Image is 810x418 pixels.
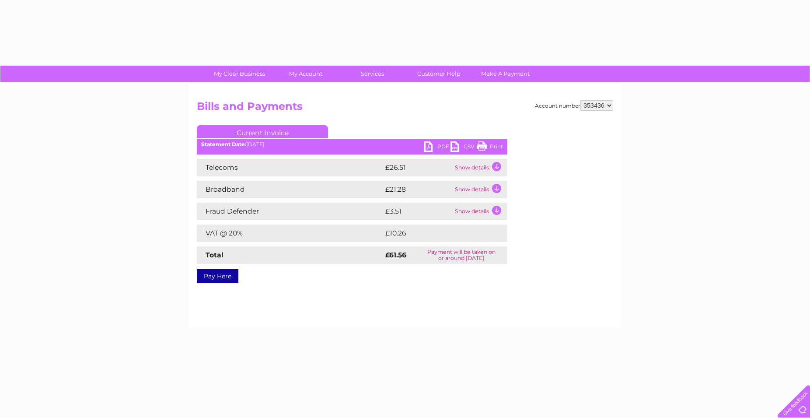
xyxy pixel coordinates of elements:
[203,66,276,82] a: My Clear Business
[415,246,507,264] td: Payment will be taken on or around [DATE]
[453,203,507,220] td: Show details
[469,66,541,82] a: Make A Payment
[383,203,453,220] td: £3.51
[383,225,489,242] td: £10.26
[197,225,383,242] td: VAT @ 20%
[336,66,408,82] a: Services
[424,141,450,154] a: PDF
[385,251,406,259] strong: £61.56
[197,269,238,283] a: Pay Here
[453,159,507,176] td: Show details
[206,251,223,259] strong: Total
[270,66,342,82] a: My Account
[197,181,383,198] td: Broadband
[201,141,246,148] b: Statement Date:
[477,141,503,154] a: Print
[197,125,328,138] a: Current Invoice
[450,141,477,154] a: CSV
[383,159,453,176] td: £26.51
[453,181,507,198] td: Show details
[403,66,475,82] a: Customer Help
[197,100,613,117] h2: Bills and Payments
[197,159,383,176] td: Telecoms
[197,203,383,220] td: Fraud Defender
[383,181,453,198] td: £21.28
[197,141,507,148] div: [DATE]
[535,100,613,111] div: Account number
